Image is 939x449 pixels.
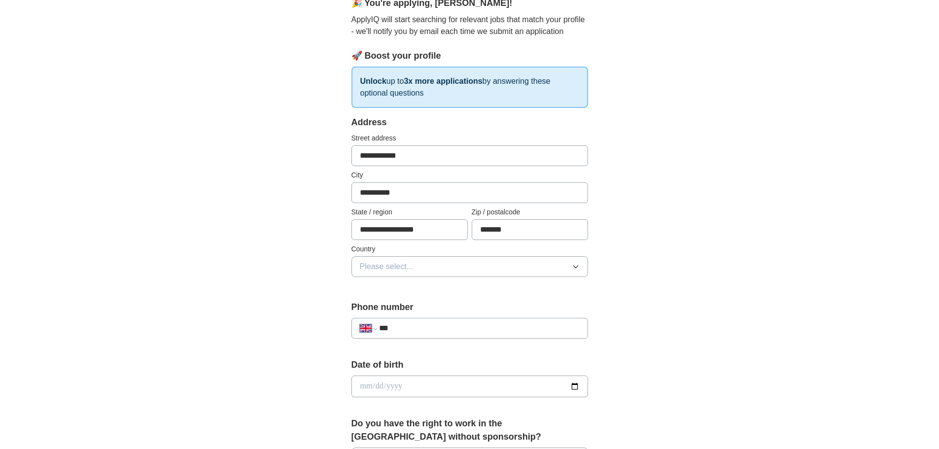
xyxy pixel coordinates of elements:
p: up to by answering these optional questions [351,67,588,108]
label: Street address [351,133,588,143]
label: Do you have the right to work in the [GEOGRAPHIC_DATA] without sponsorship? [351,417,588,444]
label: State / region [351,207,468,217]
label: Zip / postalcode [472,207,588,217]
span: Please select... [360,261,414,273]
div: 🚀 Boost your profile [351,49,588,63]
label: Country [351,244,588,254]
label: Date of birth [351,358,588,372]
strong: 3x more applications [404,77,482,85]
label: City [351,170,588,180]
div: Address [351,116,588,129]
strong: Unlock [360,77,386,85]
p: ApplyIQ will start searching for relevant jobs that match your profile - we'll notify you by emai... [351,14,588,37]
label: Phone number [351,301,588,314]
button: Please select... [351,256,588,277]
